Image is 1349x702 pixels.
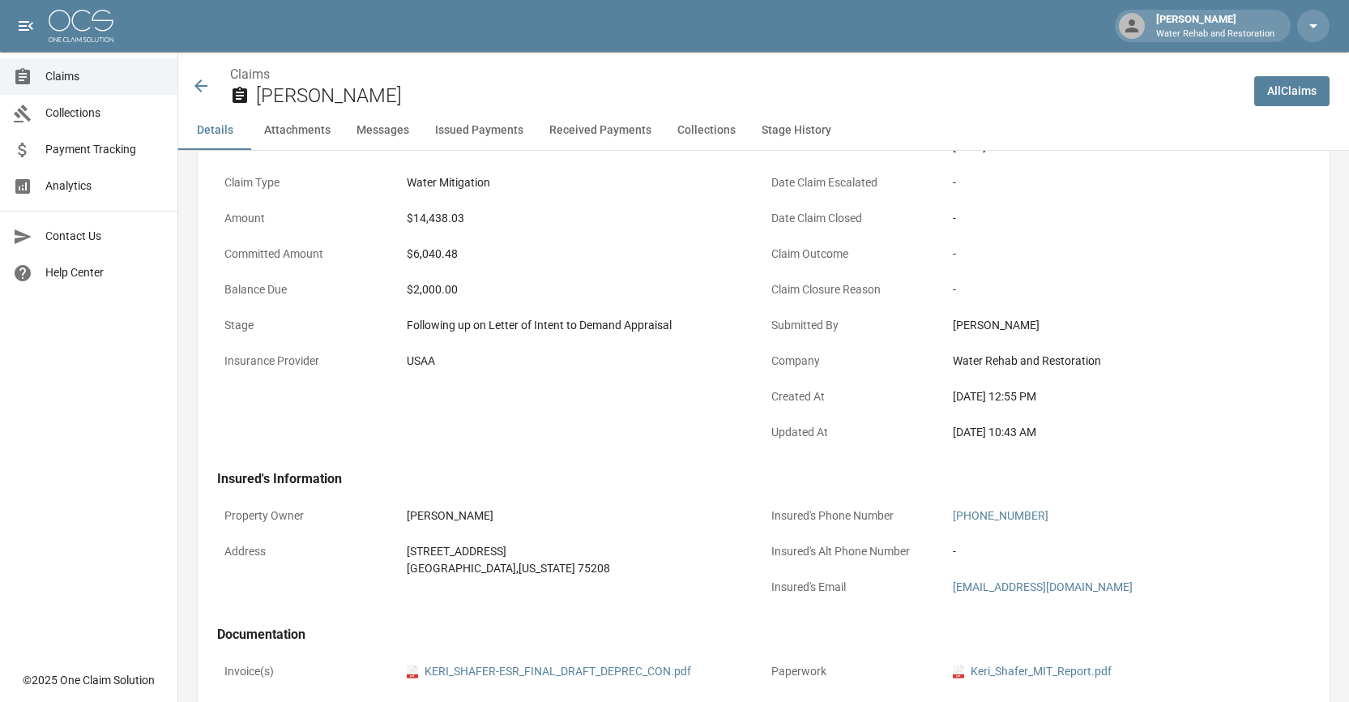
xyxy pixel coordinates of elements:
[407,174,757,191] div: Water Mitigation
[1150,11,1281,41] div: [PERSON_NAME]
[23,672,155,688] div: © 2025 One Claim Solution
[749,111,844,150] button: Stage History
[764,310,946,341] p: Submitted By
[764,238,946,270] p: Claim Outcome
[953,317,1303,334] div: [PERSON_NAME]
[407,317,757,334] div: Following up on Letter of Intent to Demand Appraisal
[45,178,164,195] span: Analytics
[1156,28,1274,41] p: Water Rehab and Restoration
[1254,76,1330,106] a: AllClaims
[217,500,399,532] p: Property Owner
[407,663,691,680] a: pdfKERI_SHAFER-ESR_FINAL_DRAFT_DEPREC_CON.pdf
[764,345,946,377] p: Company
[764,536,946,567] p: Insured's Alt Phone Number
[407,246,757,263] div: $6,040.48
[407,507,757,524] div: [PERSON_NAME]
[217,345,399,377] p: Insurance Provider
[45,228,164,245] span: Contact Us
[764,500,946,532] p: Insured's Phone Number
[422,111,536,150] button: Issued Payments
[953,509,1048,522] a: [PHONE_NUMBER]
[178,111,251,150] button: Details
[217,471,1310,487] h4: Insured's Information
[953,388,1303,405] div: [DATE] 12:55 PM
[45,141,164,158] span: Payment Tracking
[230,65,1241,84] nav: breadcrumb
[953,663,1112,680] a: pdfKeri_Shafer_MIT_Report.pdf
[49,10,113,42] img: ocs-logo-white-transparent.png
[45,105,164,122] span: Collections
[10,10,42,42] button: open drawer
[664,111,749,150] button: Collections
[45,68,164,85] span: Claims
[230,66,270,82] a: Claims
[217,238,399,270] p: Committed Amount
[953,580,1133,593] a: [EMAIL_ADDRESS][DOMAIN_NAME]
[217,203,399,234] p: Amount
[764,417,946,448] p: Updated At
[536,111,664,150] button: Received Payments
[217,536,399,567] p: Address
[407,281,757,298] div: $2,000.00
[764,167,946,199] p: Date Claim Escalated
[953,424,1303,441] div: [DATE] 10:43 AM
[251,111,344,150] button: Attachments
[344,111,422,150] button: Messages
[407,560,757,577] div: [GEOGRAPHIC_DATA] , [US_STATE] 75208
[764,203,946,234] p: Date Claim Closed
[953,281,1303,298] div: -
[407,353,757,370] div: USAA
[764,381,946,413] p: Created At
[256,84,1241,108] h2: [PERSON_NAME]
[764,656,946,687] p: Paperwork
[953,543,1303,560] div: -
[217,310,399,341] p: Stage
[953,246,1303,263] div: -
[953,353,1303,370] div: Water Rehab and Restoration
[217,274,399,306] p: Balance Due
[764,571,946,603] p: Insured's Email
[217,627,1310,643] h4: Documentation
[953,174,1303,191] div: -
[178,111,1349,150] div: anchor tabs
[407,543,757,560] div: [STREET_ADDRESS]
[217,167,399,199] p: Claim Type
[407,210,757,227] div: $14,438.03
[217,656,399,687] p: Invoice(s)
[45,264,164,281] span: Help Center
[764,274,946,306] p: Claim Closure Reason
[953,210,1303,227] div: -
